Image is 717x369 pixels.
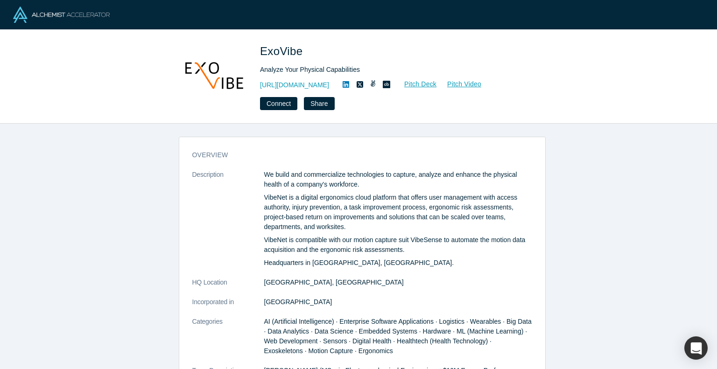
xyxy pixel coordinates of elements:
[304,97,334,110] button: Share
[192,170,264,278] dt: Description
[260,97,297,110] button: Connect
[192,278,264,297] dt: HQ Location
[192,317,264,366] dt: Categories
[192,297,264,317] dt: Incorporated in
[264,318,532,355] span: AI (Artificial Intelligence) · Enterprise Software Applications · Logistics · Wearables · Big Dat...
[260,65,521,75] div: Analyze Your Physical Capabilities
[264,258,532,268] p: Headquarters in [GEOGRAPHIC_DATA], [GEOGRAPHIC_DATA].
[437,79,482,90] a: Pitch Video
[264,193,532,232] p: VibeNet is a digital ergonomics cloud platform that offers user management with access authority,...
[264,170,532,189] p: We build and commercialize technologies to capture, analyze and enhance the physical health of a ...
[13,7,110,23] img: Alchemist Logo
[260,80,329,90] a: [URL][DOMAIN_NAME]
[264,297,532,307] dd: [GEOGRAPHIC_DATA]
[192,150,519,160] h3: overview
[394,79,437,90] a: Pitch Deck
[264,278,532,287] dd: [GEOGRAPHIC_DATA], [GEOGRAPHIC_DATA]
[264,235,532,255] p: VibeNet is compatible with our motion capture suit VibeSense to automate the motion data acquisit...
[182,43,247,108] img: ExoVibe's Logo
[260,45,306,57] span: ExoVibe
